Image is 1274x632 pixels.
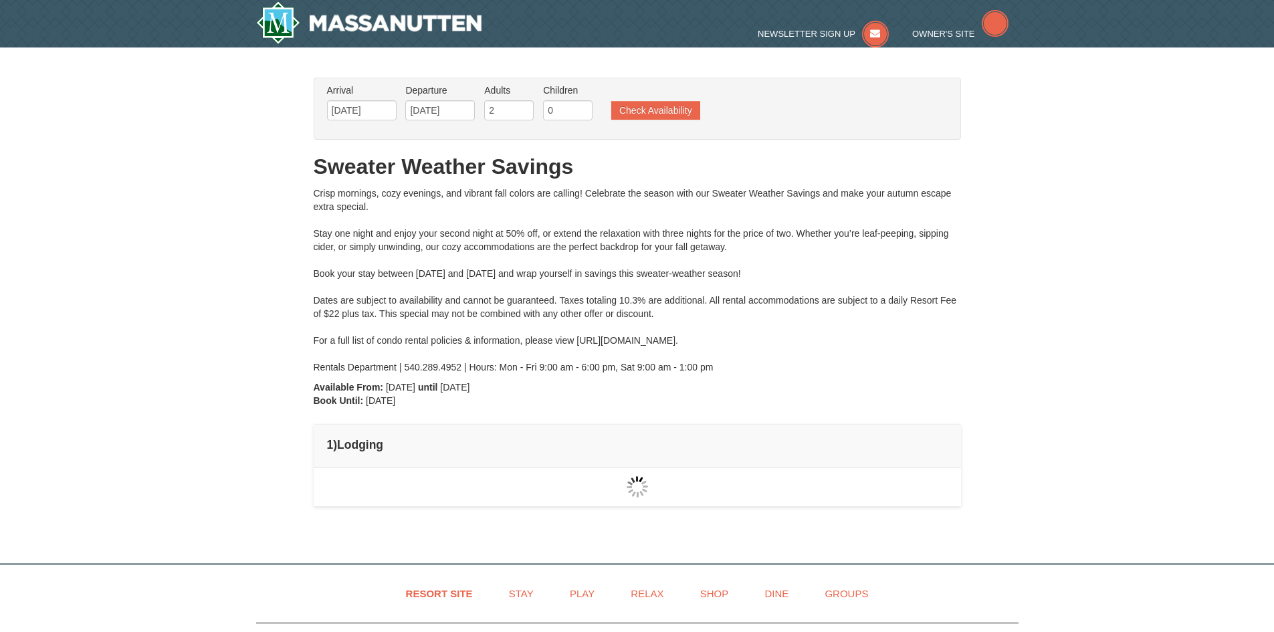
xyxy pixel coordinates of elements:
[314,153,961,180] h1: Sweater Weather Savings
[611,101,700,120] button: Check Availability
[912,29,1008,39] a: Owner's Site
[327,438,948,451] h4: 1 Lodging
[314,187,961,374] div: Crisp mornings, cozy evenings, and vibrant fall colors are calling! Celebrate the season with our...
[808,578,885,609] a: Groups
[333,438,337,451] span: )
[614,578,680,609] a: Relax
[405,84,475,97] label: Departure
[418,382,438,393] strong: until
[627,476,648,498] img: wait gif
[314,382,384,393] strong: Available From:
[758,29,855,39] span: Newsletter Sign Up
[314,395,364,406] strong: Book Until:
[492,578,550,609] a: Stay
[366,395,395,406] span: [DATE]
[758,29,889,39] a: Newsletter Sign Up
[683,578,746,609] a: Shop
[748,578,805,609] a: Dine
[386,382,415,393] span: [DATE]
[553,578,611,609] a: Play
[543,84,593,97] label: Children
[327,84,397,97] label: Arrival
[389,578,490,609] a: Resort Site
[484,84,534,97] label: Adults
[912,29,975,39] span: Owner's Site
[256,1,482,44] img: Massanutten Resort Logo
[440,382,469,393] span: [DATE]
[256,1,482,44] a: Massanutten Resort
